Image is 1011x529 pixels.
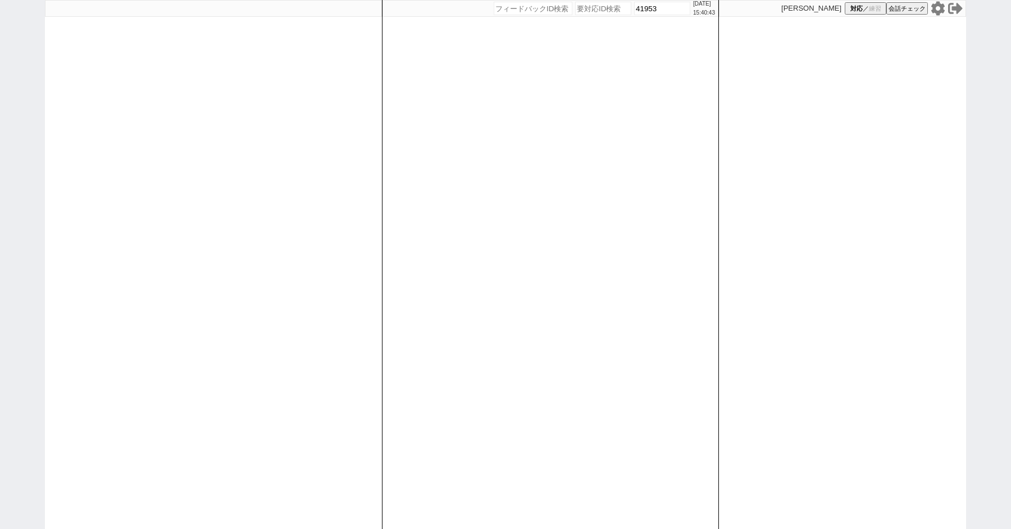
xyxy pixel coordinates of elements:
span: 会話チェック [889,4,926,13]
span: 対応 [850,4,863,13]
input: 要対応ID検索 [575,2,631,15]
p: [PERSON_NAME] [781,4,841,13]
button: 対応／練習 [845,2,886,15]
span: 練習 [869,4,881,13]
input: フィードバックID検索 [494,2,572,15]
input: お客様ID検索 [634,2,690,15]
button: 会話チェック [886,2,928,15]
p: 15:40:43 [693,8,715,17]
